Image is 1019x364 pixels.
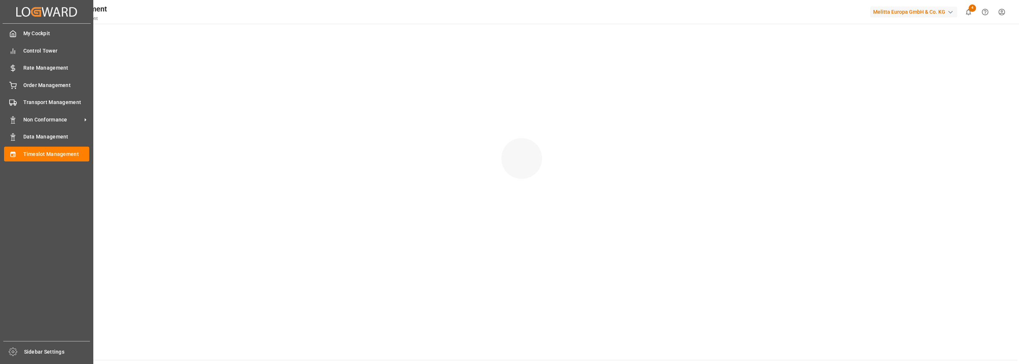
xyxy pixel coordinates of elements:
span: My Cockpit [23,30,90,37]
button: show 4 new notifications [960,4,977,20]
span: Data Management [23,133,90,141]
a: Data Management [4,130,89,144]
span: Timeslot Management [23,150,90,158]
a: Control Tower [4,43,89,58]
span: Sidebar Settings [24,348,90,356]
div: Melitta Europa GmbH & Co. KG [870,7,957,17]
a: Order Management [4,78,89,92]
span: Transport Management [23,98,90,106]
a: Transport Management [4,95,89,110]
span: Non Conformance [23,116,82,124]
span: Control Tower [23,47,90,55]
span: 4 [969,4,976,12]
span: Order Management [23,81,90,89]
button: Melitta Europa GmbH & Co. KG [870,5,960,19]
button: Help Center [977,4,993,20]
a: Timeslot Management [4,147,89,161]
span: Rate Management [23,64,90,72]
a: My Cockpit [4,26,89,41]
a: Rate Management [4,61,89,75]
